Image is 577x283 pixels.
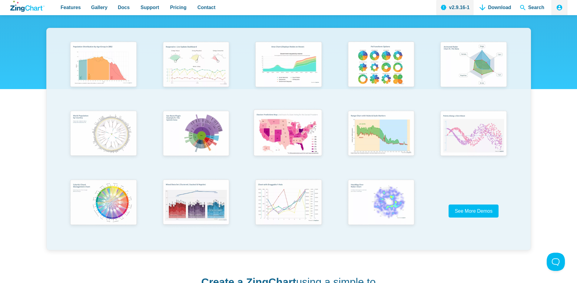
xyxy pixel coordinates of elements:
a: Election Predictions Map [242,108,335,177]
a: See More Demos [449,205,499,218]
a: Points Along a Sine Wave [427,108,520,177]
span: Gallery [91,3,108,12]
span: Docs [118,3,130,12]
a: Mixed Data Set (Clustered, Stacked, and Regular) [150,177,242,245]
span: Features [61,3,81,12]
span: Support [141,3,159,12]
img: Animated Radar Chart ft. Pet Data [436,39,510,92]
img: Pie Transform Options [344,39,418,92]
a: Colorful Chord Management Chart [57,177,150,245]
a: Chart with Draggable Y-Axis [242,177,335,245]
img: Population Distribution by Age Group in 2052 [66,39,140,92]
a: ZingChart Logo. Click to return to the homepage [10,1,45,12]
img: Mixed Data Set (Clustered, Stacked, and Regular) [159,177,233,229]
a: Pie Transform Options [335,39,427,108]
a: Area Chart (Displays Nodes on Hover) [242,39,335,108]
img: Election Predictions Map [250,106,326,161]
img: Area Chart (Displays Nodes on Hover) [251,39,325,92]
a: Animated Radar Chart ft. Pet Data [427,39,520,108]
a: Responsive Live Update Dashboard [150,39,242,108]
a: Range Chart with Rultes & Scale Markers [335,108,427,177]
img: Heatmap Over Radar Chart [344,177,418,230]
a: Sun Burst Plugin Example ft. File System Data [150,108,242,177]
a: World Population by Country [57,108,150,177]
span: See More Demos [455,208,492,214]
a: Population Distribution by Age Group in 2052 [57,39,150,108]
span: Contact [197,3,216,12]
img: Points Along a Sine Wave [436,108,510,161]
iframe: Toggle Customer Support [547,253,565,271]
img: World Population by Country [66,108,140,161]
img: Responsive Live Update Dashboard [159,39,233,92]
img: Range Chart with Rultes & Scale Markers [344,108,418,161]
span: Pricing [170,3,186,12]
img: Colorful Chord Management Chart [66,177,140,230]
img: Sun Burst Plugin Example ft. File System Data [159,108,233,161]
img: Chart with Draggable Y-Axis [251,177,325,230]
a: Heatmap Over Radar Chart [335,177,427,245]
